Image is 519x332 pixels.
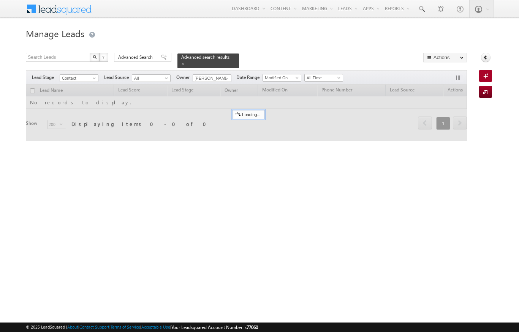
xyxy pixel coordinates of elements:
span: Contact [60,75,96,82]
a: Terms of Service [111,324,140,329]
span: © 2025 LeadSquared | | | | | [26,324,258,331]
a: Contact Support [79,324,109,329]
span: All [132,75,168,82]
button: Actions [423,53,467,62]
span: Manage Leads [26,27,84,39]
span: ? [102,54,106,60]
span: All Time [305,74,341,81]
a: Contact [60,74,98,82]
a: Show All Items [221,75,231,82]
span: Modified On [263,74,299,81]
span: 77060 [247,324,258,330]
a: All Time [304,74,343,82]
span: Your Leadsquared Account Number is [171,324,258,330]
a: Acceptable Use [141,324,170,329]
span: Advanced search results [181,54,229,60]
input: Type to Search [193,74,231,82]
div: Loading... [232,110,264,119]
span: Advanced Search [118,54,155,61]
img: Search [93,55,97,59]
span: Lead Source [104,74,132,81]
span: Owner [176,74,193,81]
button: ? [99,53,108,62]
span: Lead Stage [32,74,60,81]
span: Date Range [236,74,263,81]
a: All [132,74,171,82]
a: Modified On [263,74,301,82]
a: About [67,324,78,329]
